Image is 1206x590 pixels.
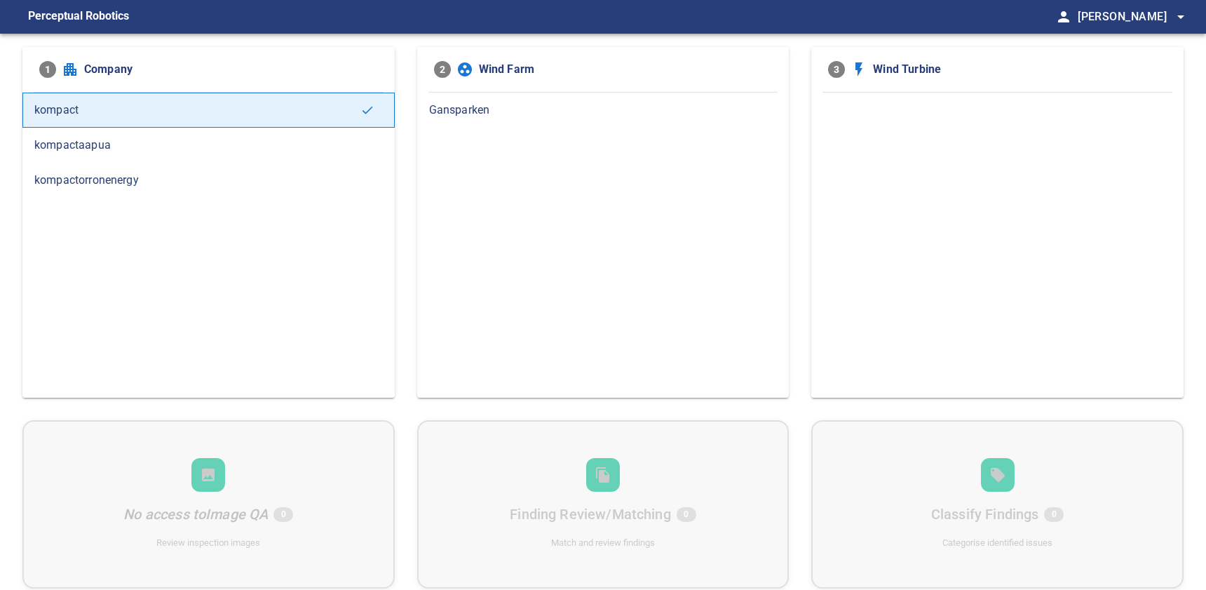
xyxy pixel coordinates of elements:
[1078,7,1189,27] span: [PERSON_NAME]
[1072,3,1189,31] button: [PERSON_NAME]
[34,172,383,189] span: kompactorronenergy
[34,102,360,119] span: kompact
[84,61,378,78] span: Company
[39,61,56,78] span: 1
[417,93,790,128] div: Gansparken
[1055,8,1072,25] span: person
[22,163,395,198] div: kompactorronenergy
[1172,8,1189,25] span: arrow_drop_down
[34,137,383,154] span: kompactaapua
[429,102,778,119] span: Gansparken
[22,93,395,128] div: kompact
[479,61,773,78] span: Wind Farm
[28,6,129,28] figcaption: Perceptual Robotics
[22,128,395,163] div: kompactaapua
[873,61,1167,78] span: Wind Turbine
[434,61,451,78] span: 2
[828,61,845,78] span: 3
